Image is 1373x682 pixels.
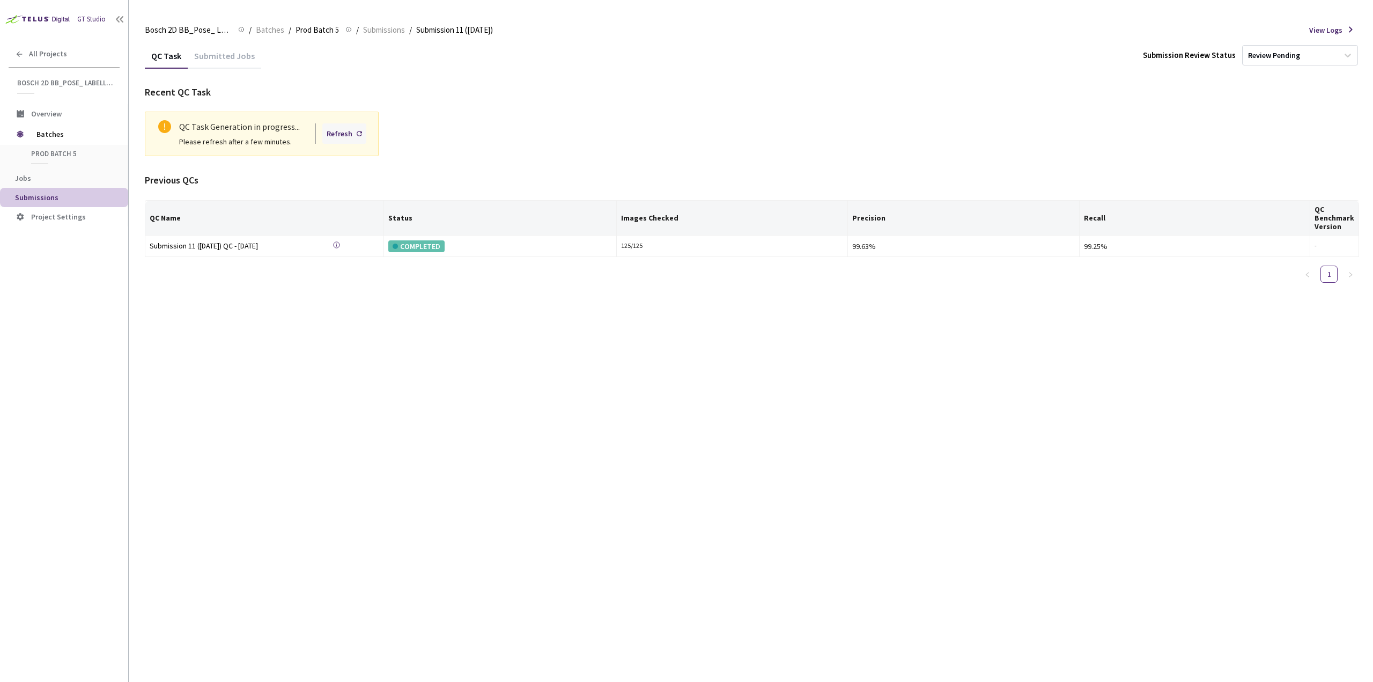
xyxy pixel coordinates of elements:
li: Next Page [1342,266,1359,283]
th: Status [384,201,617,236]
li: 1 [1320,266,1338,283]
span: Batches [36,123,110,145]
li: / [356,24,359,36]
th: Precision [848,201,1079,236]
div: Review Pending [1248,50,1300,61]
div: COMPLETED [388,240,445,252]
span: Bosch 2D BB_Pose_ Labelling (2025) [145,24,232,36]
div: QC Task Generation in progress... [179,120,370,134]
th: QC Name [145,201,384,236]
div: - [1315,241,1354,251]
li: / [249,24,252,36]
span: left [1304,272,1311,278]
span: Overview [31,109,62,119]
div: Recent QC Task [145,85,1359,99]
li: / [289,24,291,36]
span: Bosch 2D BB_Pose_ Labelling (2025) [17,78,113,87]
a: Submissions [361,24,407,35]
span: View Logs [1309,25,1342,35]
span: Submissions [15,193,58,202]
li: Previous Page [1299,266,1316,283]
span: Batches [256,24,284,36]
div: 99.63% [852,240,1074,252]
span: right [1347,272,1354,278]
span: exclamation-circle [158,120,171,133]
div: Submission Review Status [1143,49,1236,61]
a: Submission 11 ([DATE]) QC - [DATE] [150,240,300,252]
div: 125 / 125 [621,241,843,251]
span: Jobs [15,173,31,183]
th: QC Benchmark Version [1310,201,1359,236]
a: Batches [254,24,286,35]
div: QC Task [145,50,188,69]
div: Refresh [327,128,352,140]
span: Submissions [363,24,405,36]
th: Images Checked [617,201,848,236]
span: Prod Batch 5 [296,24,339,36]
button: right [1342,266,1359,283]
div: Submitted Jobs [188,50,261,69]
li: / [409,24,412,36]
div: GT Studio [77,14,106,25]
div: 99.25% [1084,240,1305,252]
span: All Projects [29,49,67,58]
th: Recall [1080,201,1310,236]
button: left [1299,266,1316,283]
div: Please refresh after a few minutes. [179,136,370,148]
a: 1 [1321,266,1337,282]
div: Previous QCs [145,173,1359,187]
span: Prod Batch 5 [31,149,110,158]
span: Submission 11 ([DATE]) [416,24,493,36]
span: Project Settings [31,212,86,222]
